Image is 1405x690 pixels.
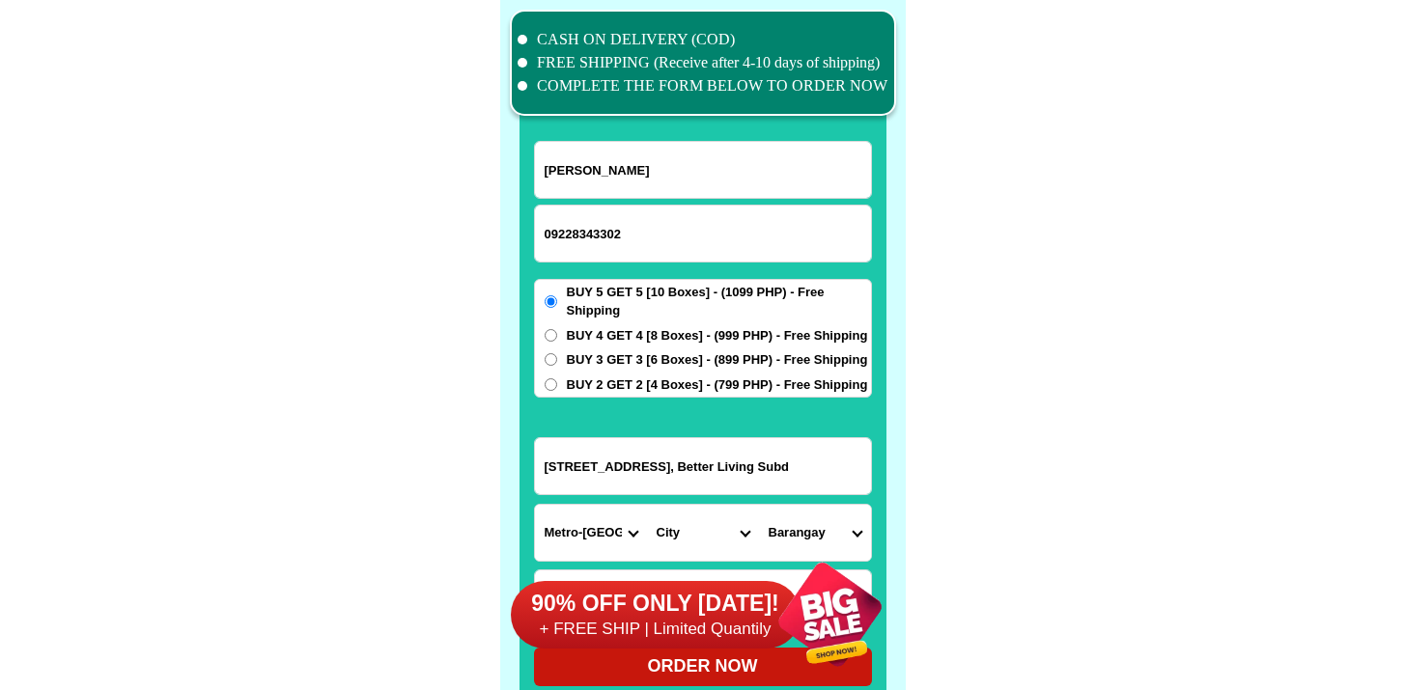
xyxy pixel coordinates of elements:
[545,329,557,342] input: BUY 4 GET 4 [8 Boxes] - (999 PHP) - Free Shipping
[647,505,759,561] select: Select district
[545,378,557,391] input: BUY 2 GET 2 [4 Boxes] - (799 PHP) - Free Shipping
[545,353,557,366] input: BUY 3 GET 3 [6 Boxes] - (899 PHP) - Free Shipping
[535,206,871,262] input: Input phone_number
[511,590,801,619] h6: 90% OFF ONLY [DATE]!
[518,28,888,51] li: CASH ON DELIVERY (COD)
[535,505,647,561] select: Select province
[535,142,871,198] input: Input full_name
[759,505,871,561] select: Select commune
[518,74,888,97] li: COMPLETE THE FORM BELOW TO ORDER NOW
[567,350,868,370] span: BUY 3 GET 3 [6 Boxes] - (899 PHP) - Free Shipping
[518,51,888,74] li: FREE SHIPPING (Receive after 4-10 days of shipping)
[567,375,868,395] span: BUY 2 GET 2 [4 Boxes] - (799 PHP) - Free Shipping
[535,438,871,494] input: Input address
[567,326,868,345] span: BUY 4 GET 4 [8 Boxes] - (999 PHP) - Free Shipping
[511,619,801,640] h6: + FREE SHIP | Limited Quantily
[567,283,871,320] span: BUY 5 GET 5 [10 Boxes] - (1099 PHP) - Free Shipping
[545,295,557,308] input: BUY 5 GET 5 [10 Boxes] - (1099 PHP) - Free Shipping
